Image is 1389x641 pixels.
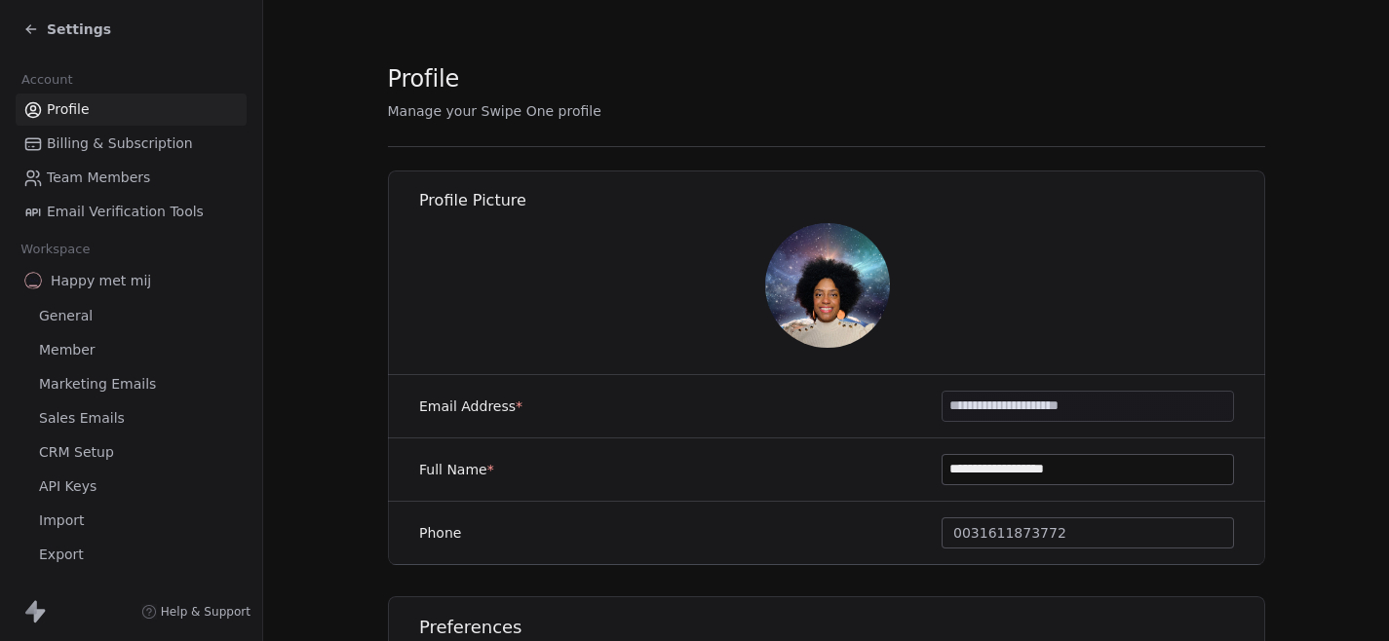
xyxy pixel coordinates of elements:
button: 0031611873772 [942,517,1234,548]
span: 0031611873772 [953,523,1066,544]
span: API Keys [39,476,96,497]
a: General [16,300,247,332]
span: General [39,306,93,326]
a: Settings [23,19,111,39]
span: Manage your Swipe One profile [388,103,601,119]
span: Help & Support [161,604,251,620]
label: Full Name [419,460,494,479]
span: Email Verification Tools [47,202,204,222]
span: Workspace [13,235,98,264]
a: Sales Emails [16,402,247,434]
a: Export [16,539,247,571]
label: Phone [419,523,461,543]
span: Settings [47,19,111,39]
span: Marketing Emails [39,374,156,395]
a: CRM Setup [16,436,247,469]
span: Profile [47,99,90,120]
a: Import [16,505,247,537]
h1: Preferences [419,616,1266,639]
label: Email Address [419,396,522,416]
a: Profile [16,94,247,126]
span: Profile [388,64,460,94]
h1: Profile Picture [419,190,1266,211]
a: Team Members [16,162,247,194]
a: Marketing Emails [16,368,247,400]
img: Aisha.png [764,223,889,348]
span: Account [13,65,81,94]
span: Team Members [47,168,150,188]
span: Sales Emails [39,408,125,429]
a: Member [16,334,247,366]
span: CRM Setup [39,442,114,463]
a: Billing & Subscription [16,128,247,160]
span: Export [39,545,84,565]
span: Import [39,510,84,531]
span: Billing & Subscription [47,133,193,154]
img: Logo%20Happy%20met%20mij%20(1).png [23,271,43,290]
a: API Keys [16,471,247,503]
a: Email Verification Tools [16,196,247,228]
a: Help & Support [141,604,251,620]
span: Member [39,340,96,360]
span: Happy met mij [51,271,151,290]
